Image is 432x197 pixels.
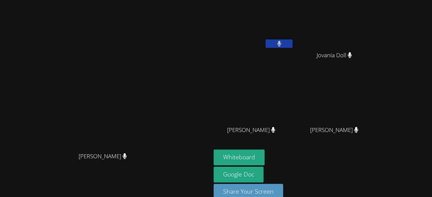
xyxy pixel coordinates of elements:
[79,152,127,161] span: [PERSON_NAME]
[214,167,264,183] a: Google Doc
[310,125,358,135] span: [PERSON_NAME]
[227,125,275,135] span: [PERSON_NAME]
[317,51,352,60] span: Jovania Doll
[214,150,265,165] button: Whiteboard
